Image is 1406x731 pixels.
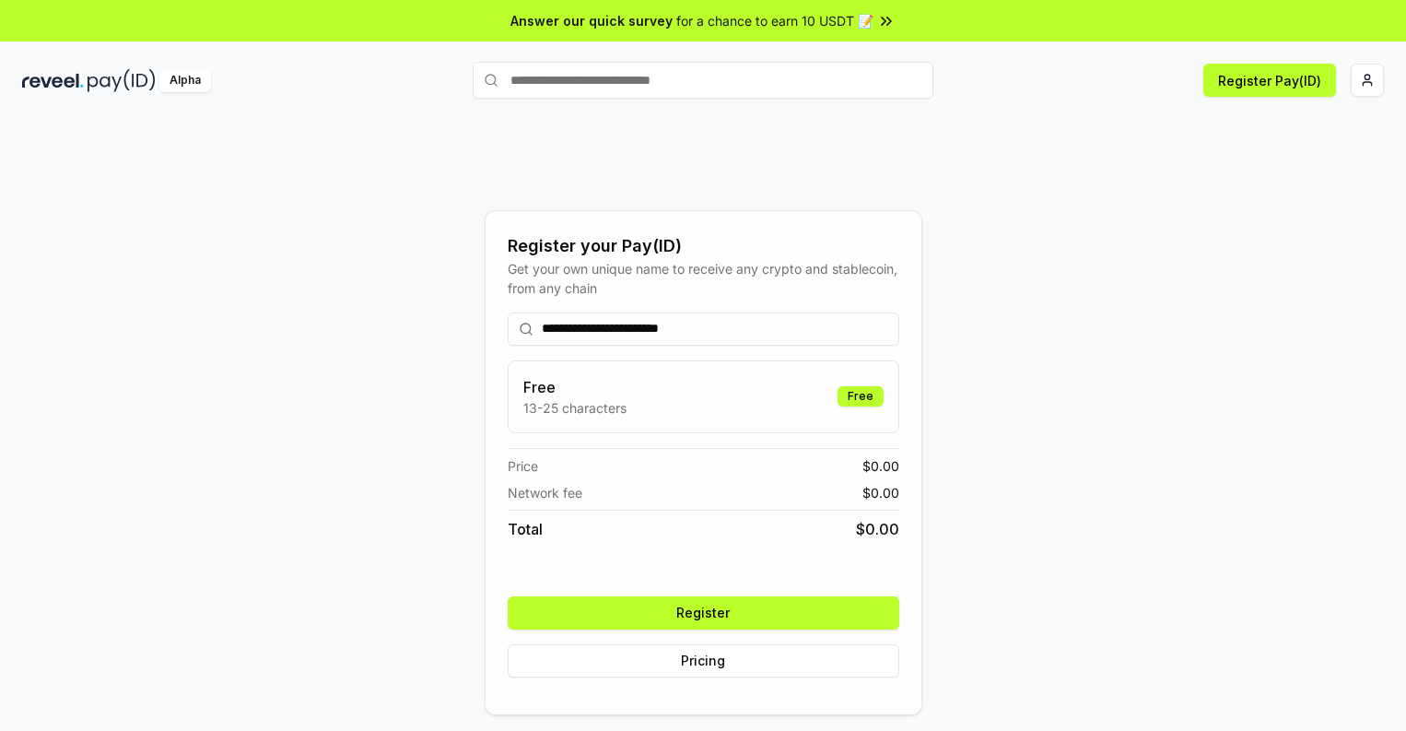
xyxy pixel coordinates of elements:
[508,233,899,259] div: Register your Pay(ID)
[862,483,899,502] span: $ 0.00
[88,69,156,92] img: pay_id
[508,644,899,678] button: Pricing
[508,259,899,298] div: Get your own unique name to receive any crypto and stablecoin, from any chain
[508,518,543,540] span: Total
[508,483,582,502] span: Network fee
[523,376,627,398] h3: Free
[159,69,211,92] div: Alpha
[510,11,673,30] span: Answer our quick survey
[1203,64,1336,97] button: Register Pay(ID)
[862,456,899,476] span: $ 0.00
[856,518,899,540] span: $ 0.00
[508,596,899,630] button: Register
[676,11,873,30] span: for a chance to earn 10 USDT 📝
[22,69,84,92] img: reveel_dark
[838,386,884,407] div: Free
[523,398,627,418] p: 13-25 characters
[508,456,538,476] span: Price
